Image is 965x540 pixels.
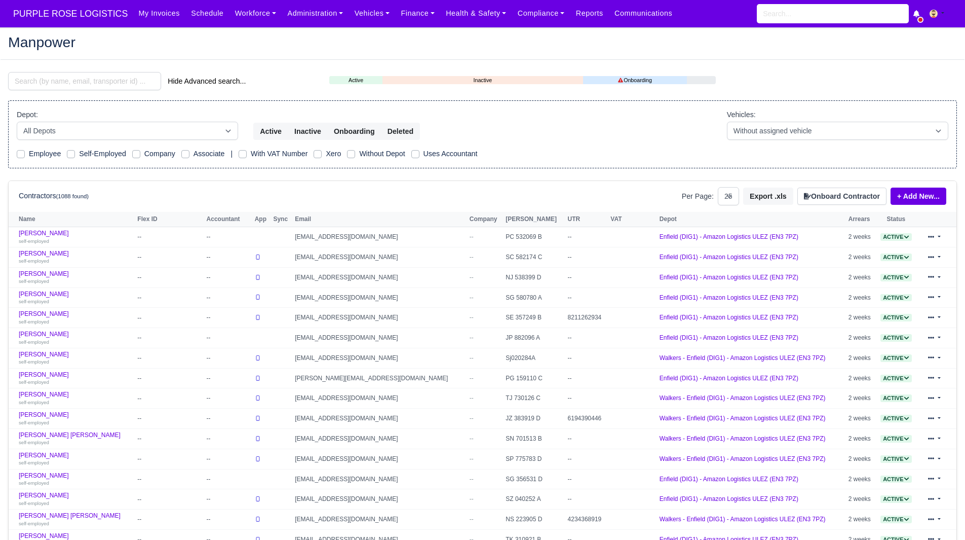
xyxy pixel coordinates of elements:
[19,379,49,385] small: self-employed
[135,227,204,247] td: --
[880,375,911,382] a: Active
[19,521,49,526] small: self-employed
[1,27,964,60] div: Manpower
[292,510,467,530] td: [EMAIL_ADDRESS][DOMAIN_NAME]
[565,348,608,368] td: --
[503,489,565,510] td: SZ 040252 A
[326,148,341,160] label: Xero
[19,411,132,426] a: [PERSON_NAME] self-employed
[880,394,911,402] a: Active
[395,4,440,23] a: Finance
[467,212,503,227] th: Company
[204,388,252,409] td: --
[846,328,876,348] td: 2 weeks
[880,274,911,281] a: Active
[565,368,608,388] td: --
[565,449,608,469] td: --
[19,299,49,304] small: self-employed
[204,227,252,247] td: --
[503,510,565,530] td: NS 223905 D
[880,233,911,240] a: Active
[846,247,876,268] td: 2 weeks
[253,123,288,140] button: Active
[470,314,474,321] span: --
[19,472,132,487] a: [PERSON_NAME] self-employed
[19,480,49,486] small: self-employed
[660,476,798,483] a: Enfield (DIG1) - Amazon Logistics ULEZ (EN3 7PZ)
[327,123,381,140] button: Onboarding
[608,212,657,227] th: VAT
[382,76,583,85] a: Inactive
[135,409,204,429] td: --
[19,391,132,406] a: [PERSON_NAME] self-employed
[8,4,133,24] span: PURPLE ROSE LOGISTICS
[135,429,204,449] td: --
[660,334,798,341] a: Enfield (DIG1) - Amazon Logistics ULEZ (EN3 7PZ)
[565,267,608,287] td: --
[292,227,467,247] td: [EMAIL_ADDRESS][DOMAIN_NAME]
[470,274,474,281] span: --
[204,308,252,328] td: --
[204,510,252,530] td: --
[135,212,204,227] th: Flex ID
[135,348,204,368] td: --
[282,4,349,23] a: Administration
[565,328,608,348] td: --
[19,278,49,284] small: self-employed
[503,348,565,368] td: Sj020284A
[144,148,175,160] label: Company
[470,254,474,261] span: --
[204,368,252,388] td: --
[204,469,252,489] td: --
[135,308,204,328] td: --
[846,267,876,287] td: 2 weeks
[503,449,565,469] td: SP 775783 D
[19,331,132,345] a: [PERSON_NAME] self-employed
[470,476,474,483] span: --
[660,495,798,502] a: Enfield (DIG1) - Amazon Logistics ULEZ (EN3 7PZ)
[880,254,911,261] span: Active
[660,435,826,442] a: Walkers - Enfield (DIG1) - Amazon Logistics ULEZ (EN3 7PZ)
[565,212,608,227] th: UTR
[727,109,756,121] label: Vehicles:
[292,449,467,469] td: [EMAIL_ADDRESS][DOMAIN_NAME]
[565,388,608,409] td: --
[349,4,396,23] a: Vehicles
[292,328,467,348] td: [EMAIL_ADDRESS][DOMAIN_NAME]
[503,287,565,308] td: SG 580780 A
[135,247,204,268] td: --
[292,212,467,227] th: Email
[846,348,876,368] td: 2 weeks
[470,415,474,422] span: --
[660,415,826,422] a: Walkers - Enfield (DIG1) - Amazon Logistics ULEZ (EN3 7PZ)
[470,495,474,502] span: --
[194,148,225,160] label: Associate
[846,409,876,429] td: 2 weeks
[565,510,608,530] td: 4234368919
[440,4,512,23] a: Health & Safety
[503,429,565,449] td: SN 701513 B
[880,314,911,321] a: Active
[135,267,204,287] td: --
[359,148,405,160] label: Without Depot
[657,212,846,227] th: Depot
[660,294,798,301] a: Enfield (DIG1) - Amazon Logistics ULEZ (EN3 7PZ)
[8,72,161,90] input: Search (by name, email, transporter id) ...
[783,422,965,540] iframe: Chat Widget
[891,188,946,205] a: + Add New...
[470,394,474,402] span: --
[19,319,49,325] small: self-employed
[271,212,292,227] th: Sync
[846,388,876,409] td: 2 weeks
[17,109,38,121] label: Depot:
[133,4,185,23] a: My Invoices
[470,435,474,442] span: --
[252,212,271,227] th: App
[19,351,132,366] a: [PERSON_NAME] self-employed
[565,489,608,510] td: --
[846,287,876,308] td: 2 weeks
[19,250,132,265] a: [PERSON_NAME] self-employed
[846,227,876,247] td: 2 weeks
[19,359,49,365] small: self-employed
